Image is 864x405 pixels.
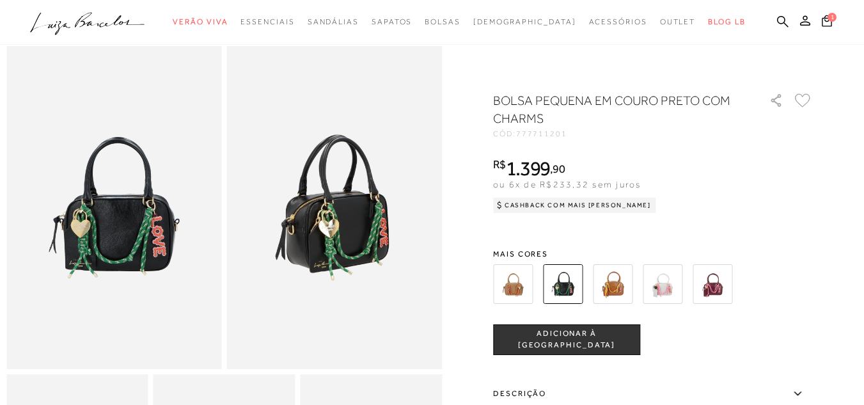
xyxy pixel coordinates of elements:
a: noSubCategoriesText [240,10,294,34]
img: BOLSA PEQUENA EM COURO BEGE ARGILA COM CHARMS [493,264,533,304]
a: noSubCategoriesText [473,10,576,34]
span: [DEMOGRAPHIC_DATA] [473,17,576,26]
span: 1.399 [506,157,551,180]
span: BLOG LB [708,17,745,26]
span: Bolsas [425,17,460,26]
h1: BOLSA PEQUENA EM COURO PRETO COM CHARMS [493,91,733,127]
span: ADICIONAR À [GEOGRAPHIC_DATA] [494,328,640,351]
span: Mais cores [493,250,813,258]
span: 90 [553,162,565,175]
span: 1 [828,13,837,22]
a: noSubCategoriesText [425,10,460,34]
a: noSubCategoriesText [308,10,359,34]
img: BOLSA PEQUENA EM COURO PRETO COM CHARMS [543,264,583,304]
img: image [6,46,222,369]
i: , [550,163,565,175]
span: Essenciais [240,17,294,26]
span: Verão Viva [173,17,228,26]
img: image [227,46,443,369]
a: noSubCategoriesText [589,10,647,34]
span: 777711201 [516,129,567,138]
div: Cashback com Mais [PERSON_NAME] [493,198,656,213]
a: BLOG LB [708,10,745,34]
div: CÓD: [493,130,749,138]
button: ADICIONAR À [GEOGRAPHIC_DATA] [493,324,640,355]
i: R$ [493,159,506,170]
a: noSubCategoriesText [372,10,412,34]
button: 1 [818,14,836,31]
img: BOLSA RETANGULAR EM COURO CINZA ESTANHO COM ALÇA CROSSBODY E CHARMS PEQUENA [643,264,682,304]
a: noSubCategoriesText [660,10,696,34]
img: BOLSA RETANGULAR EM COURO CARAMELO COM ALÇA CROSSBODY E CHARMS PEQUENA [593,264,632,304]
img: BOLSA RETANGULAR EM COURO MARSALA COM ALÇA CROSSBODY E CHARMS PEQUENA [693,264,732,304]
span: Sapatos [372,17,412,26]
span: ou 6x de R$233,32 sem juros [493,179,641,189]
span: Sandálias [308,17,359,26]
span: Outlet [660,17,696,26]
a: noSubCategoriesText [173,10,228,34]
span: Acessórios [589,17,647,26]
